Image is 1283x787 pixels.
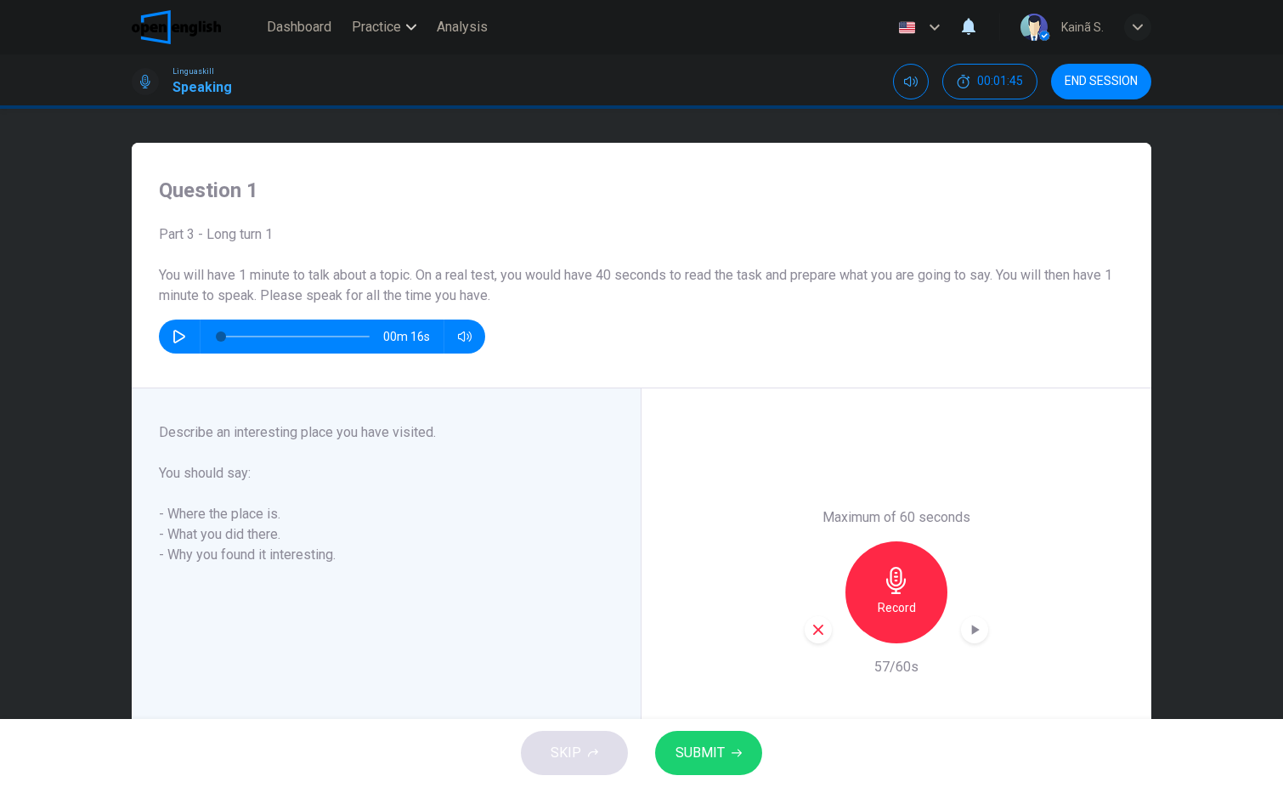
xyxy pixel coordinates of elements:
a: OpenEnglish logo [132,10,260,44]
span: Part 3 - Long turn 1 [159,226,273,242]
h4: Question 1 [159,177,1124,204]
button: 00:01:45 [942,64,1037,99]
img: en [896,21,918,34]
h6: - Where the place is. [159,504,593,524]
span: Practice [352,17,401,37]
span: END SESSION [1065,75,1138,88]
h6: You should say: [159,463,593,484]
h6: - What you did there. [159,524,593,545]
button: SUBMIT [655,731,762,775]
div: Kainã S. [1061,17,1104,37]
span: You will have 1 minute to talk about a topic. On a real test, you would have 40 seconds to read t... [159,267,1112,303]
span: SUBMIT [675,741,725,765]
button: Dashboard [260,12,338,42]
span: Analysis [437,17,488,37]
div: Mute [893,64,929,99]
h6: Describe an interesting place you have visited. [159,422,593,443]
span: Linguaskill [172,65,214,77]
button: Practice [345,12,423,42]
button: END SESSION [1051,64,1151,99]
h1: Speaking [172,77,232,98]
button: Analysis [430,12,495,42]
h6: - Why you found it interesting. [159,545,593,565]
h6: Maximum of 60 seconds [822,507,970,528]
h6: 57/60s [874,657,918,677]
img: Profile picture [1020,14,1048,41]
span: 00m 16s [383,320,444,354]
img: OpenEnglish logo [132,10,221,44]
div: Hide [942,64,1037,99]
h6: Record [878,597,916,618]
span: Dashboard [267,17,331,37]
span: 00:01:45 [977,75,1023,88]
button: Record [845,541,947,643]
